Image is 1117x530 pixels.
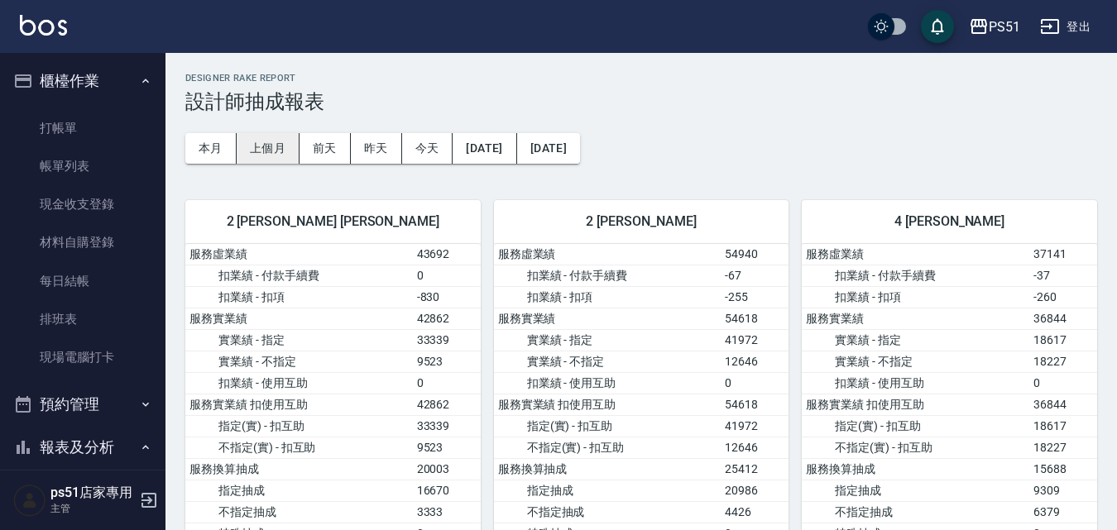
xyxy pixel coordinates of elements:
[7,185,159,223] a: 現金收支登錄
[413,372,481,394] td: 0
[1029,265,1097,286] td: -37
[7,262,159,300] a: 每日結帳
[962,10,1027,44] button: PS51
[185,415,413,437] td: 指定(實) - 扣互助
[802,372,1029,394] td: 扣業績 - 使用互助
[1029,458,1097,480] td: 15688
[413,329,481,351] td: 33339
[802,329,1029,351] td: 實業績 - 指定
[721,308,789,329] td: 54618
[494,372,721,394] td: 扣業績 - 使用互助
[721,329,789,351] td: 41972
[494,286,721,308] td: 扣業績 - 扣項
[402,133,453,164] button: 今天
[413,458,481,480] td: 20003
[185,90,1097,113] h3: 設計師抽成報表
[822,213,1077,230] span: 4 [PERSON_NAME]
[413,351,481,372] td: 9523
[50,485,135,501] h5: ps51店家專用
[7,109,159,147] a: 打帳單
[185,351,413,372] td: 實業績 - 不指定
[413,308,481,329] td: 42862
[7,383,159,426] button: 預約管理
[413,415,481,437] td: 33339
[185,286,413,308] td: 扣業績 - 扣項
[1029,329,1097,351] td: 18617
[921,10,954,43] button: save
[413,480,481,501] td: 16670
[721,501,789,523] td: 4426
[802,501,1029,523] td: 不指定抽成
[185,394,413,415] td: 服務實業績 扣使用互助
[7,223,159,261] a: 材料自購登錄
[185,133,237,164] button: 本月
[185,244,413,265] td: 服務虛業績
[494,265,721,286] td: 扣業績 - 付款手續費
[802,351,1029,372] td: 實業績 - 不指定
[802,394,1029,415] td: 服務實業績 扣使用互助
[185,480,413,501] td: 指定抽成
[721,244,789,265] td: 54940
[7,300,159,338] a: 排班表
[300,133,351,164] button: 前天
[7,426,159,469] button: 報表及分析
[413,244,481,265] td: 43692
[50,501,135,516] p: 主管
[494,458,721,480] td: 服務換算抽成
[413,437,481,458] td: 9523
[494,244,721,265] td: 服務虛業績
[185,265,413,286] td: 扣業績 - 付款手續費
[185,73,1097,84] h2: Designer Rake Report
[721,286,789,308] td: -255
[721,458,789,480] td: 25412
[413,265,481,286] td: 0
[802,480,1029,501] td: 指定抽成
[802,437,1029,458] td: 不指定(實) - 扣互助
[721,265,789,286] td: -67
[13,484,46,517] img: Person
[802,286,1029,308] td: 扣業績 - 扣項
[802,244,1029,265] td: 服務虛業績
[802,308,1029,329] td: 服務實業績
[721,480,789,501] td: 20986
[494,415,721,437] td: 指定(實) - 扣互助
[185,308,413,329] td: 服務實業績
[7,338,159,376] a: 現場電腦打卡
[1029,437,1097,458] td: 18227
[1033,12,1097,42] button: 登出
[721,351,789,372] td: 12646
[802,415,1029,437] td: 指定(實) - 扣互助
[721,372,789,394] td: 0
[494,308,721,329] td: 服務實業績
[7,147,159,185] a: 帳單列表
[494,351,721,372] td: 實業績 - 不指定
[351,133,402,164] button: 昨天
[237,133,300,164] button: 上個月
[1029,286,1097,308] td: -260
[802,265,1029,286] td: 扣業績 - 付款手續費
[514,213,769,230] span: 2 [PERSON_NAME]
[413,286,481,308] td: -830
[802,458,1029,480] td: 服務換算抽成
[20,15,67,36] img: Logo
[185,437,413,458] td: 不指定(實) - 扣互助
[1029,480,1097,501] td: 9309
[185,458,413,480] td: 服務換算抽成
[1029,372,1097,394] td: 0
[1029,244,1097,265] td: 37141
[1029,501,1097,523] td: 6379
[721,415,789,437] td: 41972
[721,394,789,415] td: 54618
[494,501,721,523] td: 不指定抽成
[185,501,413,523] td: 不指定抽成
[205,213,461,230] span: 2 [PERSON_NAME] [PERSON_NAME]
[453,133,516,164] button: [DATE]
[517,133,580,164] button: [DATE]
[1029,351,1097,372] td: 18227
[989,17,1020,37] div: PS51
[494,329,721,351] td: 實業績 - 指定
[1029,308,1097,329] td: 36844
[7,60,159,103] button: 櫃檯作業
[1029,415,1097,437] td: 18617
[494,394,721,415] td: 服務實業績 扣使用互助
